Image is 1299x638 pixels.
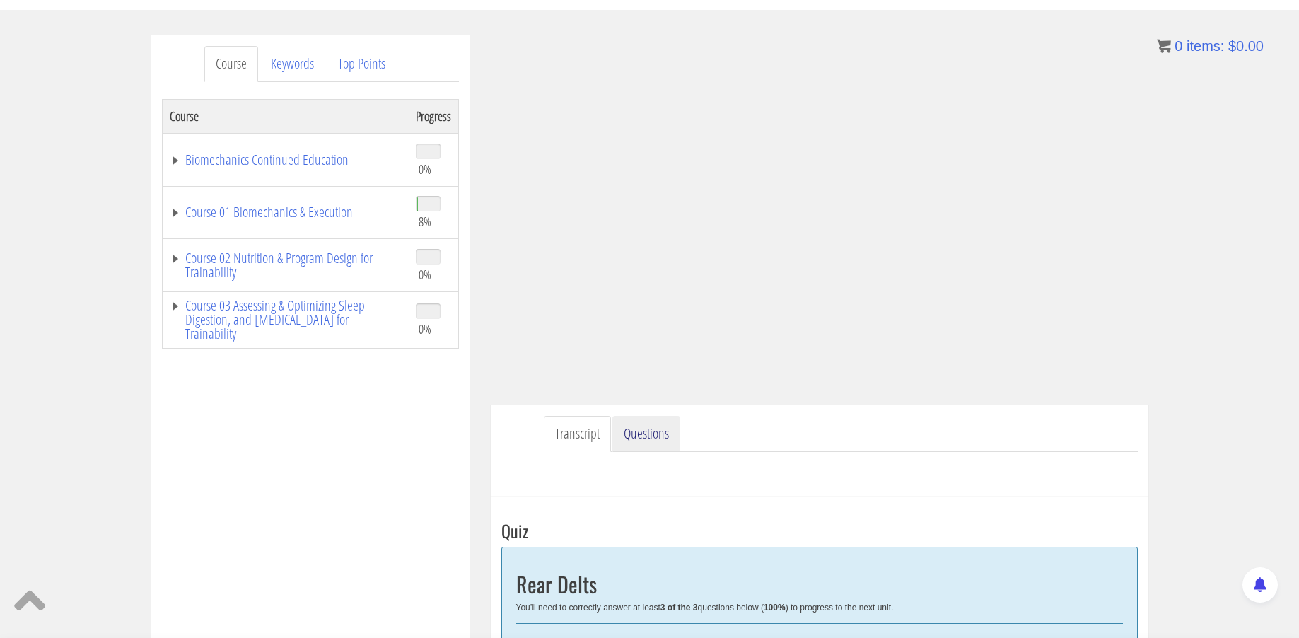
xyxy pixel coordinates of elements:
a: Keywords [260,46,325,82]
span: 0% [419,321,431,337]
a: Biomechanics Continued Education [170,153,402,167]
th: Course [162,99,409,133]
h2: Rear Delts [516,572,1123,596]
a: Transcript [544,416,611,452]
th: Progress [409,99,459,133]
span: 8% [419,214,431,229]
h3: Quiz [501,521,1138,540]
bdi: 0.00 [1228,38,1264,54]
div: You’ll need to correctly answer at least questions below ( ) to progress to the next unit. [516,603,1123,613]
span: $ [1228,38,1236,54]
a: Course [204,46,258,82]
b: 100% [764,603,786,613]
span: 0% [419,267,431,282]
a: 0 items: $0.00 [1157,38,1264,54]
b: 3 of the 3 [660,603,698,613]
a: Course 02 Nutrition & Program Design for Trainability [170,251,402,279]
span: 0 [1175,38,1182,54]
span: items: [1187,38,1224,54]
a: Course 03 Assessing & Optimizing Sleep Digestion, and [MEDICAL_DATA] for Trainability [170,298,402,341]
a: Top Points [327,46,397,82]
img: icon11.png [1157,39,1171,53]
span: 0% [419,161,431,177]
a: Course 01 Biomechanics & Execution [170,205,402,219]
a: Questions [612,416,680,452]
